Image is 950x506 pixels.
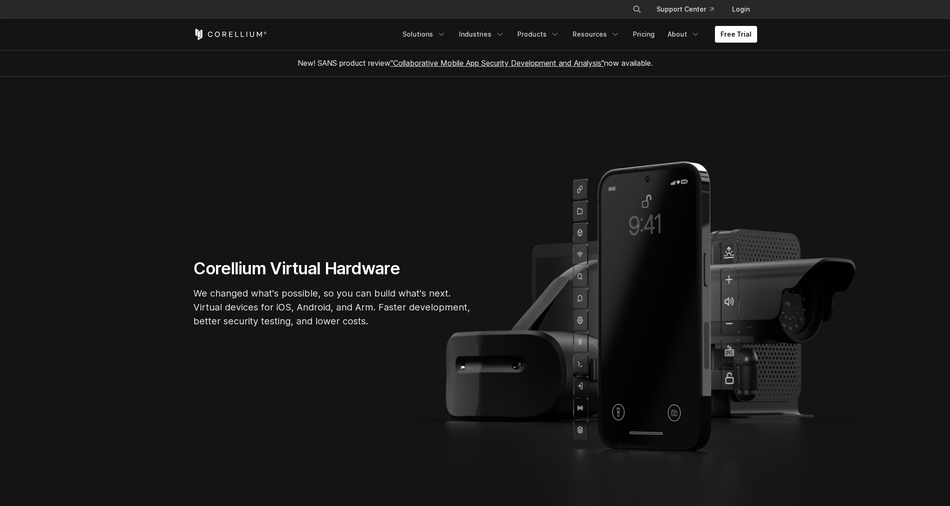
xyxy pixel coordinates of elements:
button: Search [629,1,645,18]
a: Corellium Home [193,29,267,40]
a: Pricing [627,26,660,43]
a: Login [725,1,757,18]
div: Navigation Menu [621,1,757,18]
a: "Collaborative Mobile App Security Development and Analysis" [390,58,604,68]
div: Navigation Menu [397,26,757,43]
a: Solutions [397,26,452,43]
a: Resources [567,26,625,43]
p: We changed what's possible, so you can build what's next. Virtual devices for iOS, Android, and A... [193,286,472,328]
a: Free Trial [715,26,757,43]
a: About [662,26,706,43]
a: Support Center [649,1,721,18]
h1: Corellium Virtual Hardware [193,258,472,279]
a: Industries [453,26,510,43]
span: New! SANS product review now available. [298,58,653,68]
a: Products [512,26,565,43]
